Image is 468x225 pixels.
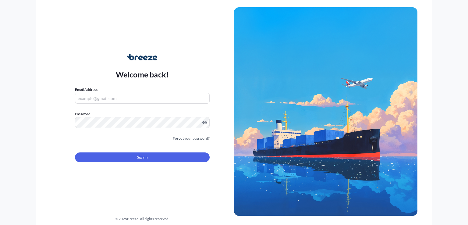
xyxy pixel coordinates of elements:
button: Sign In [75,152,210,162]
img: Ship illustration [234,7,417,216]
button: Show password [202,120,207,125]
p: Welcome back! [116,70,169,79]
div: © 2025 Breeze. All rights reserved. [51,216,234,222]
a: Forgot your password? [173,135,210,141]
label: Email Address [75,87,97,93]
label: Password [75,111,210,117]
input: example@gmail.com [75,93,210,104]
span: Sign In [137,154,148,160]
